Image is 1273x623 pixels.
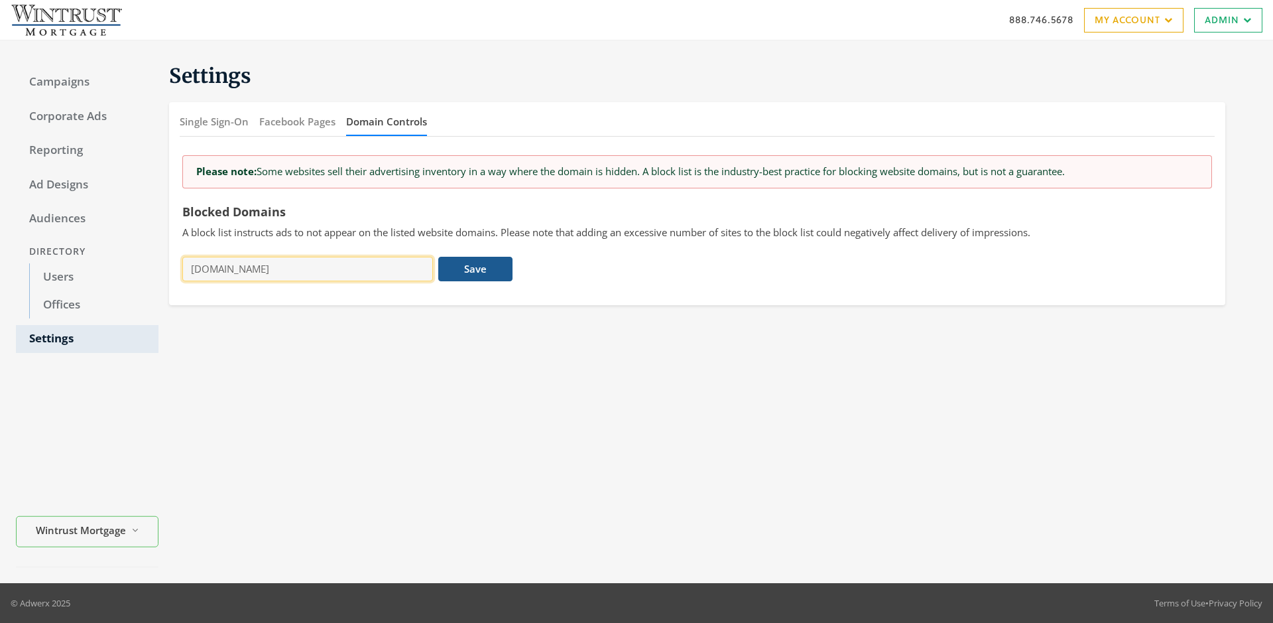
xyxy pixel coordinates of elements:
a: My Account [1084,8,1183,33]
span: Settings [169,63,251,88]
a: Offices [29,291,158,319]
a: Terms of Use [1154,597,1205,609]
p: A block list instructs ads to not appear on the listed website domains. Please note that adding a... [182,225,1212,240]
div: Directory [16,240,158,264]
button: Single Sign-On [180,107,249,136]
a: Users [29,263,158,291]
a: Corporate Ads [16,103,158,131]
a: Ad Designs [16,171,158,199]
img: Adwerx [11,3,122,36]
a: 888.746.5678 [1009,13,1073,27]
a: Campaigns [16,68,158,96]
a: Audiences [16,205,158,233]
a: Admin [1194,8,1262,33]
p: © Adwerx 2025 [11,596,70,610]
button: Save [438,257,512,281]
a: Settings [16,325,158,353]
strong: Please note: [196,165,257,178]
h5: Blocked Domains [182,204,1212,220]
input: enter a domain [182,257,433,281]
button: Wintrust Mortgage [16,516,158,547]
a: Privacy Policy [1209,597,1262,609]
div: • [1154,596,1262,610]
button: Domain Controls [346,107,427,136]
div: Some websites sell their advertising inventory in a way where the domain is hidden. A block list ... [182,155,1212,188]
a: Reporting [16,137,158,165]
span: Wintrust Mortgage [36,523,126,538]
button: Facebook Pages [259,107,335,136]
